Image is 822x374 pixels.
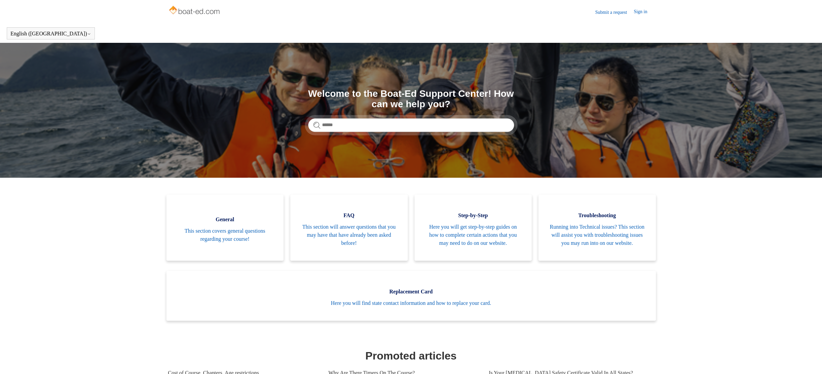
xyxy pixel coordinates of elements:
span: Here you will find state contact information and how to replace your card. [177,299,646,307]
span: FAQ [300,211,398,220]
span: General [177,215,274,224]
a: Submit a request [595,9,634,16]
a: Troubleshooting Running into Technical issues? This section will assist you with troubleshooting ... [538,195,656,261]
span: Step-by-Step [425,211,522,220]
a: Replacement Card Here you will find state contact information and how to replace your card. [166,271,656,321]
span: This section will answer questions that you may have that have already been asked before! [300,223,398,247]
a: General This section covers general questions regarding your course! [166,195,284,261]
span: This section covers general questions regarding your course! [177,227,274,243]
img: Boat-Ed Help Center home page [168,4,222,18]
a: Sign in [634,8,654,16]
span: Here you will get step-by-step guides on how to complete certain actions that you may need to do ... [425,223,522,247]
span: Replacement Card [177,288,646,296]
a: FAQ This section will answer questions that you may have that have already been asked before! [290,195,408,261]
a: Step-by-Step Here you will get step-by-step guides on how to complete certain actions that you ma... [415,195,532,261]
span: Troubleshooting [549,211,646,220]
input: Search [308,118,514,132]
h1: Promoted articles [168,348,654,364]
div: Live chat [799,351,817,369]
h1: Welcome to the Boat-Ed Support Center! How can we help you? [308,89,514,110]
button: English ([GEOGRAPHIC_DATA]) [10,31,91,37]
span: Running into Technical issues? This section will assist you with troubleshooting issues you may r... [549,223,646,247]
